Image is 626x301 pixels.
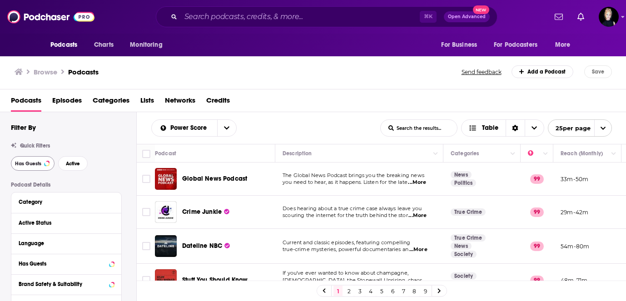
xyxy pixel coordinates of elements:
[421,286,430,296] a: 9
[451,242,472,250] a: News
[551,9,566,25] a: Show notifications dropdown
[561,175,588,183] p: 33m-50m
[448,15,486,19] span: Open Advanced
[283,172,424,178] span: The Global News Podcast brings you the breaking news
[459,68,504,76] button: Send feedback
[561,276,587,284] p: 48m-71m
[283,148,312,159] div: Description
[482,125,498,131] span: Table
[283,212,408,218] span: scouring the internet for the truth behind the stor
[130,39,162,51] span: Monitoring
[156,6,497,27] div: Search podcasts, credits, & more...
[19,261,106,267] div: Has Guests
[52,93,82,112] span: Episodes
[451,179,476,187] a: Politics
[574,9,588,25] a: Show notifications dropdown
[19,199,108,205] div: Category
[15,161,41,166] span: Has Guests
[155,269,177,291] a: Stuff You Should Know
[399,286,408,296] a: 7
[530,242,544,251] p: 99
[50,39,77,51] span: Podcasts
[507,148,518,159] button: Column Actions
[561,148,603,159] div: Reach (Monthly)
[11,182,122,188] p: Podcast Details
[11,93,41,112] span: Podcasts
[182,276,248,284] span: Stuff You Should Know
[19,240,108,247] div: Language
[34,68,57,76] h3: Browse
[182,242,222,250] span: Dateline NBC
[528,148,541,159] div: Power Score
[555,39,571,51] span: More
[451,234,486,242] a: True Crime
[409,246,427,253] span: ...More
[155,148,176,159] div: Podcast
[165,93,195,112] span: Networks
[408,179,426,186] span: ...More
[441,39,477,51] span: For Business
[530,276,544,285] p: 99
[451,251,477,258] a: Society
[344,286,353,296] a: 2
[283,246,408,252] span: true-crime mysteries, powerful documentaries an
[68,68,99,76] a: Podcasts
[44,36,89,54] button: open menu
[152,125,217,131] button: open menu
[124,36,174,54] button: open menu
[561,242,589,250] p: 54m-80m
[20,143,50,149] span: Quick Filters
[530,207,544,217] p: 99
[11,123,36,132] h2: Filter By
[283,277,422,291] span: [DEMOGRAPHIC_DATA], the Stonewall Uprising, chaos theory, LS
[599,7,619,27] span: Logged in as Passell
[283,205,422,212] span: Does hearing about a true crime case always leave you
[140,93,154,112] span: Lists
[377,286,386,296] a: 5
[420,11,437,23] span: ⌘ K
[355,286,364,296] a: 3
[540,148,551,159] button: Column Actions
[451,272,477,280] a: Society
[512,65,574,78] a: Add a Podcast
[599,7,619,27] img: User Profile
[461,119,544,137] button: Choose View
[584,65,612,78] button: Save
[19,196,114,207] button: Category
[451,148,479,159] div: Categories
[155,201,177,223] img: Crime Junkie
[182,208,222,216] span: Crime Junkie
[206,93,230,112] a: Credits
[182,174,247,183] a: Global News Podcast
[182,207,229,217] a: Crime Junkie
[444,11,490,22] button: Open AdvancedNew
[93,93,129,112] a: Categories
[506,120,525,136] div: Sort Direction
[142,175,150,183] span: Toggle select row
[451,208,486,216] a: True Crime
[549,36,582,54] button: open menu
[151,119,237,137] h2: Choose List sort
[155,235,177,257] img: Dateline NBC
[19,217,114,228] button: Active Status
[155,168,177,190] a: Global News Podcast
[7,8,94,25] a: Podchaser - Follow, Share and Rate Podcasts
[494,39,537,51] span: For Podcasters
[473,5,489,14] span: New
[142,208,150,216] span: Toggle select row
[19,258,114,269] button: Has Guests
[19,278,114,290] button: Brand Safety & Suitability
[142,242,150,250] span: Toggle select row
[430,148,441,159] button: Column Actions
[608,148,619,159] button: Column Actions
[548,119,612,137] button: open menu
[333,286,343,296] a: 1
[88,36,119,54] a: Charts
[283,270,408,276] span: If you've ever wanted to know about champagne,
[19,237,114,249] button: Language
[283,179,407,185] span: you need to hear, as it happens. Listen for the late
